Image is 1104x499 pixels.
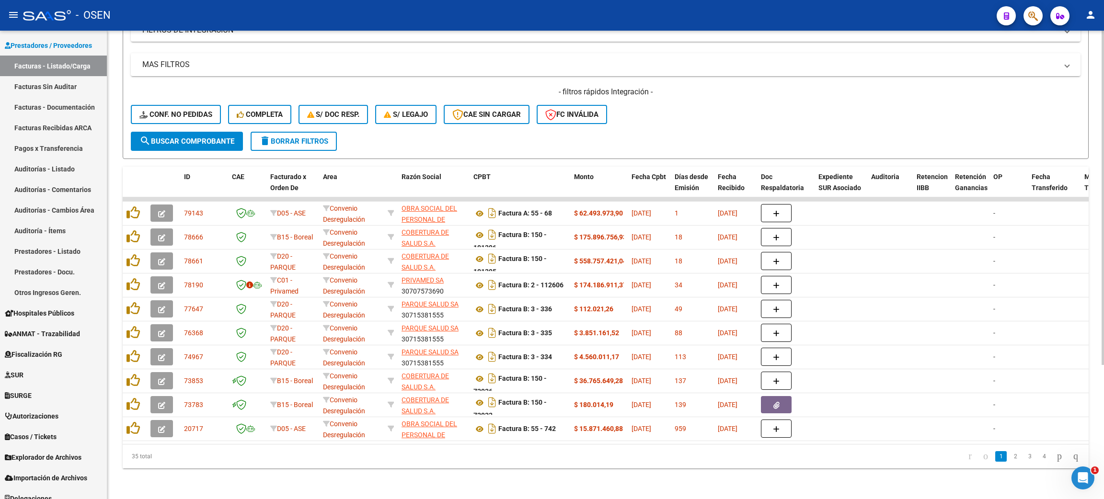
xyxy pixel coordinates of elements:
span: 49 [675,305,682,313]
datatable-header-cell: Razón Social [398,167,470,209]
i: Descargar documento [486,227,498,242]
span: Fecha Cpbt [632,173,666,181]
button: CAE SIN CARGAR [444,105,529,124]
span: 1 [1091,466,1099,474]
span: 73853 [184,377,203,385]
datatable-header-cell: Auditoria [867,167,913,209]
span: [DATE] [632,305,651,313]
span: [DATE] [718,329,737,337]
datatable-header-cell: ID [180,167,228,209]
span: 88 [675,329,682,337]
span: [DATE] [718,209,737,217]
a: go to next page [1053,451,1066,462]
span: Conf. no pedidas [139,110,212,119]
span: B15 - Boreal [277,401,313,408]
strong: $ 62.493.973,90 [574,209,623,217]
datatable-header-cell: Facturado x Orden De [266,167,319,209]
span: 79143 [184,209,203,217]
strong: $ 15.871.460,88 [574,425,623,432]
strong: $ 4.560.011,17 [574,353,619,361]
span: [DATE] [632,353,651,361]
span: Convenio Desregulación [323,276,365,295]
button: Borrar Filtros [251,132,337,151]
span: [DATE] [632,233,651,241]
a: 4 [1038,451,1050,462]
span: - OSEN [76,5,111,26]
span: 76368 [184,329,203,337]
a: go to last page [1069,451,1082,462]
span: - [993,257,995,265]
a: go to first page [964,451,976,462]
span: Convenio Desregulación [323,300,365,319]
mat-expansion-panel-header: MAS FILTROS [131,53,1081,76]
a: 3 [1024,451,1035,462]
button: S/ legajo [375,105,437,124]
div: 30715381555 [402,323,466,343]
span: Convenio Desregulación [323,396,365,415]
li: page 3 [1023,448,1037,465]
div: 30715381555 [402,347,466,367]
mat-panel-title: MAS FILTROS [142,59,1058,70]
i: Descargar documento [486,205,498,221]
strong: Factura B: 3 - 334 [498,353,552,361]
span: 20717 [184,425,203,432]
span: SURGE [5,390,32,401]
span: B15 - Boreal [277,377,313,385]
span: Facturado x Orden De [270,173,306,192]
span: Auditoria [871,173,899,181]
span: COBERTURA DE SALUD S.A. [402,396,449,415]
span: Area [323,173,337,181]
div: 30707761896 [402,227,466,247]
span: Fiscalización RG [5,349,62,360]
span: Convenio Desregulación [323,228,365,247]
datatable-header-cell: Doc Respaldatoria [757,167,815,209]
span: - [993,233,995,241]
iframe: Intercom live chat [1071,466,1094,489]
mat-icon: search [139,135,151,147]
mat-icon: menu [8,9,19,21]
span: CAE [232,173,244,181]
span: Borrar Filtros [259,137,328,146]
span: [DATE] [632,377,651,385]
span: Completa [237,110,283,119]
span: 959 [675,425,686,432]
span: - [993,305,995,313]
span: [DATE] [632,257,651,265]
div: 30707761896 [402,251,466,271]
span: COBERTURA DE SALUD S.A. [402,372,449,391]
span: OP [993,173,1002,181]
button: Conf. no pedidas [131,105,221,124]
span: 73783 [184,401,203,408]
strong: Factura B: 2 - 112606 [498,282,563,289]
span: Prestadores / Proveedores [5,40,92,51]
span: D20 - PARQUE [270,300,296,319]
strong: Factura B: 55 - 742 [498,425,556,433]
span: [DATE] [632,425,651,432]
datatable-header-cell: CPBT [470,167,570,209]
i: Descargar documento [486,349,498,364]
span: Casos / Tickets [5,431,57,442]
div: 30715381555 [402,299,466,319]
datatable-header-cell: Expediente SUR Asociado [815,167,867,209]
span: Convenio Desregulación [323,204,365,223]
i: Descargar documento [486,251,498,266]
a: go to previous page [979,451,992,462]
span: [DATE] [718,425,737,432]
span: Retención Ganancias [955,173,988,192]
span: FC Inválida [545,110,598,119]
span: 78190 [184,281,203,289]
span: [DATE] [718,233,737,241]
span: 139 [675,401,686,408]
span: CPBT [473,173,491,181]
datatable-header-cell: Area [319,167,384,209]
button: S/ Doc Resp. [299,105,368,124]
span: Convenio Desregulación [323,324,365,343]
strong: Factura B: 150 - 72936 [473,375,547,396]
span: D20 - PARQUE [270,324,296,343]
button: Buscar Comprobante [131,132,243,151]
span: Convenio Desregulación [323,420,365,439]
span: Buscar Comprobante [139,137,234,146]
span: D05 - ASE [277,209,306,217]
div: 30707761896 [402,371,466,391]
i: Descargar documento [486,371,498,386]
